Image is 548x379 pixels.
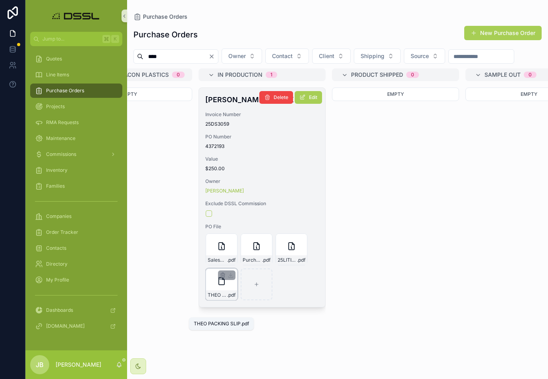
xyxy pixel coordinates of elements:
[199,87,326,307] a: [PERSON_NAME] PUBLIX #2Invoice Number25DS3059PO Number4372193Value$250.00Owner[PERSON_NAME]Exclud...
[361,52,384,60] span: Shipping
[411,72,414,78] div: 0
[205,143,319,150] span: 4372193
[46,277,69,283] span: My Profile
[205,224,319,230] span: PO File
[46,56,62,62] span: Quotes
[30,257,122,271] a: Directory
[46,229,78,235] span: Order Tracker
[411,52,429,60] span: Source
[30,68,122,82] a: Line Items
[46,245,66,251] span: Contacts
[30,179,122,193] a: Families
[30,99,122,114] a: Projects
[42,36,99,42] span: Jump to...
[484,71,521,79] span: Sample Out
[30,209,122,224] a: Companies
[354,49,401,64] button: Select Button
[46,213,71,220] span: Companies
[30,225,122,239] a: Order Tracker
[30,52,122,66] a: Quotes
[208,257,227,263] span: SalesOrder_437219317485181152833341603
[30,84,122,98] a: Purchase Orders
[262,257,270,263] span: .pdf
[143,13,187,21] span: Purchase Orders
[30,303,122,317] a: Dashboards
[265,49,309,64] button: Select Button
[351,71,403,79] span: Product Shipped
[272,52,293,60] span: Contact
[529,72,532,78] div: 0
[25,46,127,344] div: scrollable content
[205,188,244,194] a: [PERSON_NAME]
[205,200,319,207] span: Exclude DSSL Commission
[208,53,218,60] button: Clear
[205,156,319,162] span: Value
[404,49,445,64] button: Select Button
[50,10,103,22] img: App logo
[133,29,198,40] h1: Purchase Orders
[295,91,322,104] button: Edit
[46,167,68,173] span: Inventory
[208,292,227,298] span: THEO PACKING SLIP
[222,49,262,64] button: Select Button
[46,103,65,110] span: Projects
[205,178,319,185] span: Owner
[205,121,319,127] span: 25DS3059
[30,163,122,177] a: Inventory
[274,94,288,101] span: Delete
[30,115,122,130] a: RMA Requests
[205,165,319,172] span: $250.00
[464,26,542,40] button: New Purchase Order
[46,307,73,313] span: Dashboards
[30,131,122,146] a: Maintenance
[177,72,180,78] div: 0
[205,94,319,105] h4: [PERSON_NAME] PUBLIX #2
[218,71,262,79] span: In Production
[112,36,118,42] span: K
[259,91,293,104] button: Delete
[243,257,262,263] span: Purchase-Order_4372193-00
[46,119,79,126] span: RMA Requests
[46,323,85,329] span: [DOMAIN_NAME]
[227,292,235,298] span: .pdf
[387,91,404,97] span: Empty
[46,87,84,94] span: Purchase Orders
[133,13,187,21] a: Purchase Orders
[270,72,272,78] div: 1
[120,91,137,97] span: Empty
[46,261,68,267] span: Directory
[297,257,305,263] span: .pdf
[46,183,65,189] span: Families
[56,361,101,369] p: [PERSON_NAME]
[205,134,319,140] span: PO Number
[227,257,235,263] span: .pdf
[205,111,319,118] span: Invoice Number
[46,72,69,78] span: Line Items
[521,91,537,97] span: Empty
[30,241,122,255] a: Contacts
[278,257,297,263] span: 25LITIAN-THEO
[228,52,246,60] span: Owner
[36,360,44,369] span: JB
[194,321,249,327] div: THEO PACKING SLIP.pdf
[319,52,334,60] span: Client
[30,273,122,287] a: My Profile
[309,94,317,101] span: Edit
[46,135,75,142] span: Maintenance
[312,49,351,64] button: Select Button
[30,32,122,46] button: Jump to...K
[30,147,122,161] a: Commissions
[46,151,76,157] span: Commissions
[30,319,122,333] a: [DOMAIN_NAME]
